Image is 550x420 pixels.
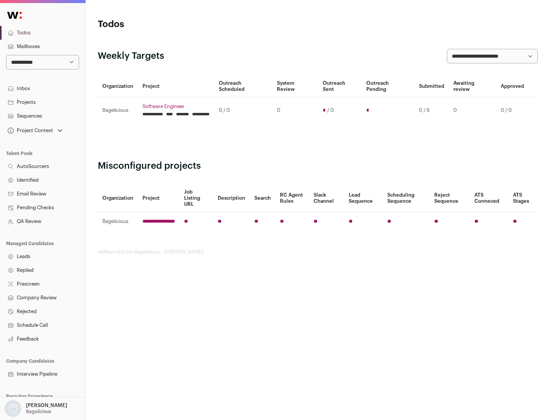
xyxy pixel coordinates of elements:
[449,76,496,97] th: Awaiting review
[180,184,213,212] th: Job Listing URL
[213,184,250,212] th: Description
[3,8,26,23] img: Wellfound
[26,409,51,415] p: Bagelicious
[26,402,67,409] p: [PERSON_NAME]
[98,249,538,255] footer: wellfound:ai for Bagelicious - [PERSON_NAME]
[383,184,430,212] th: Scheduling Sequence
[327,107,334,113] span: / 0
[3,400,69,417] button: Open dropdown
[309,184,344,212] th: Slack Channel
[496,76,529,97] th: Approved
[142,103,210,110] a: Software Engineer
[508,184,538,212] th: ATS Stages
[275,184,309,212] th: RC Agent Rules
[138,76,214,97] th: Project
[98,97,138,124] td: Bagelicious
[214,76,272,97] th: Outreach Scheduled
[138,184,180,212] th: Project
[344,184,383,212] th: Lead Sequence
[6,125,64,136] button: Open dropdown
[272,76,318,97] th: System Review
[98,18,244,31] h1: Todos
[6,128,53,134] div: Project Context
[496,97,529,124] td: 0 / 0
[362,76,414,97] th: Outreach Pending
[98,160,538,172] h2: Misconfigured projects
[5,400,21,417] img: nopic.png
[430,184,470,212] th: Reject Sequence
[250,184,275,212] th: Search
[449,97,496,124] td: 0
[318,76,362,97] th: Outreach Sent
[470,184,508,212] th: ATS Conneced
[214,97,272,124] td: 0 / 0
[98,50,164,62] h2: Weekly Targets
[414,76,449,97] th: Submitted
[98,184,138,212] th: Organization
[414,97,449,124] td: 0 / 6
[98,212,138,231] td: Bagelicious
[98,76,138,97] th: Organization
[272,97,318,124] td: 0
